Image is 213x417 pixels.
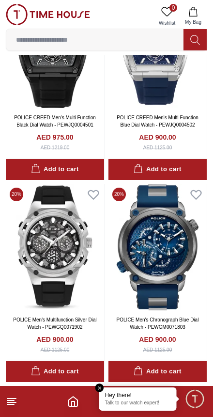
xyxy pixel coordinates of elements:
[143,144,172,151] div: AED 1125.00
[117,115,198,128] a: POLICE CREED Men's Multi Function Blue Dial Watch - PEWJQ0004502
[41,346,70,353] div: AED 1125.00
[134,366,181,377] div: Add to cart
[10,188,23,201] span: 20 %
[31,164,78,175] div: Add to cart
[13,317,97,330] a: POLICE Men's Multifunction Silver Dial Watch - PEWGQ0071902
[105,391,171,399] div: Hey there!
[41,144,70,151] div: AED 1219.00
[184,388,206,410] div: Chat Widget
[134,164,181,175] div: Add to cart
[155,19,179,27] span: Wishlist
[112,188,126,201] span: 20 %
[139,335,176,344] h4: AED 900.00
[36,132,73,142] h4: AED 975.00
[105,400,171,407] p: Talk to our watch expert!
[67,396,79,407] a: Home
[6,4,90,25] img: ...
[108,159,207,180] button: Add to cart
[108,184,207,310] img: POLICE Men's Chronograph Blue Dial Watch - PEWGM0071803
[31,366,78,377] div: Add to cart
[95,384,104,392] em: Close tooltip
[143,346,172,353] div: AED 1125.00
[6,184,104,310] img: POLICE Men's Multifunction Silver Dial Watch - PEWGQ0071902
[117,317,199,330] a: POLICE Men's Chronograph Blue Dial Watch - PEWGM0071803
[181,18,205,26] span: My Bag
[6,361,104,382] button: Add to cart
[108,361,207,382] button: Add to cart
[6,159,104,180] button: Add to cart
[139,132,176,142] h4: AED 900.00
[155,4,179,29] a: 0Wishlist
[179,4,207,29] button: My Bag
[14,115,96,128] a: POLICE CREED Men's Multi Function Black Dial Watch - PEWJQ0004501
[169,4,177,12] span: 0
[36,335,73,344] h4: AED 900.00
